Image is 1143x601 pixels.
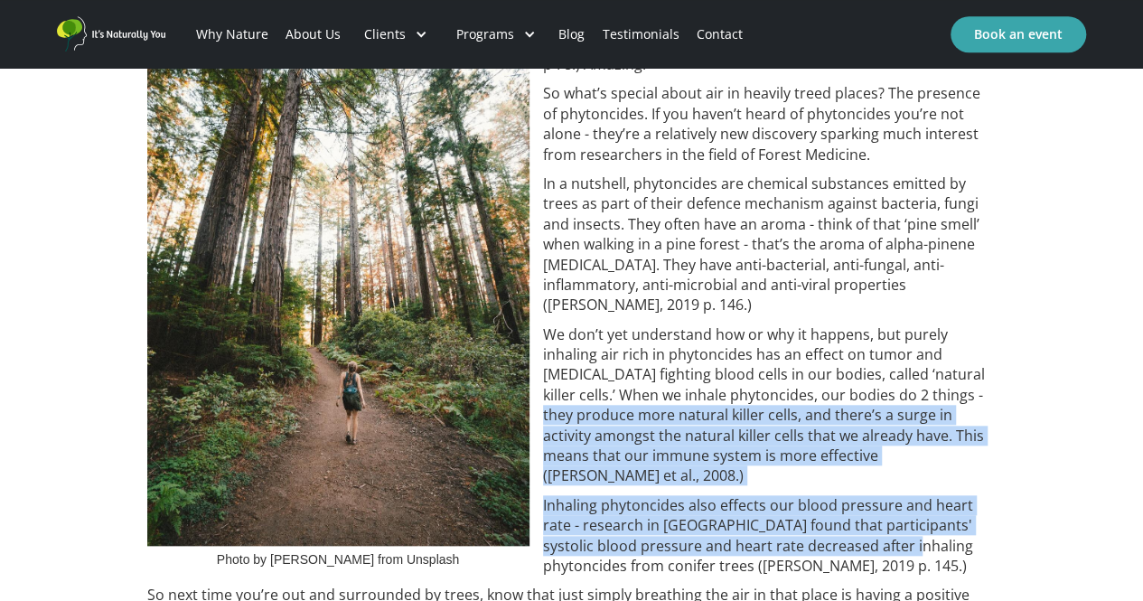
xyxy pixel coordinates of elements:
a: Testimonials [594,4,688,65]
a: Blog [550,4,594,65]
div: Programs [456,25,514,43]
a: Book an event [951,16,1086,52]
div: Clients [350,4,442,65]
p: In a nutshell, phytoncides are chemical substances emitted by trees as part of their defence mech... [147,174,997,315]
div: Clients [364,25,406,43]
p: Inhaling phytoncides also effects our blood pressure and heart rate - research in [GEOGRAPHIC_DAT... [147,495,997,577]
a: About Us [276,4,349,65]
figcaption: Photo by [PERSON_NAME] from Unsplash [147,550,529,568]
a: home [57,16,165,52]
div: Programs [442,4,550,65]
p: So what’s special about air in heavily treed places? The presence of phytoncides. If you haven’t ... [147,83,997,164]
p: We don’t yet understand how or why it happens, but purely inhaling air rich in phytoncides has an... [147,324,997,486]
a: Why Nature [187,4,276,65]
a: Contact [688,4,751,65]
